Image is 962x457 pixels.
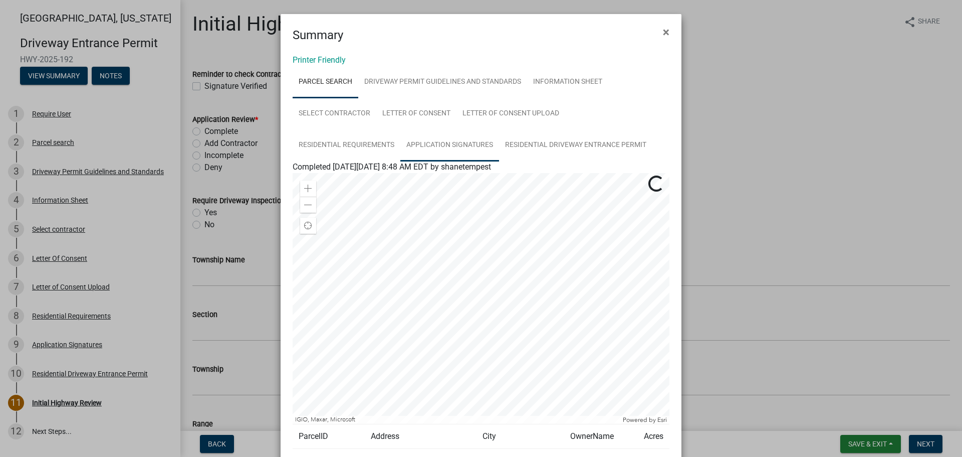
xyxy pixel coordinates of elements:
div: Powered by [620,416,669,424]
h4: Summary [293,26,343,44]
a: Driveway Permit Guidelines and Standards [358,66,527,98]
a: Information Sheet [527,66,608,98]
a: Select contractor [293,98,376,130]
div: Zoom out [300,197,316,213]
div: IGIO, Maxar, Microsoft [293,416,620,424]
td: Address [365,424,477,449]
a: Printer Friendly [293,55,346,65]
div: Find my location [300,218,316,234]
td: City [476,424,564,449]
span: Completed [DATE][DATE] 8:48 AM EDT by shanetempest [293,162,491,172]
a: Parcel search [293,66,358,98]
td: OwnerName [564,424,637,449]
td: ParcelID [293,424,365,449]
a: Esri [657,416,667,423]
div: Zoom in [300,181,316,197]
a: Application Signatures [400,129,499,162]
a: Residential Driveway Entrance Permit [499,129,652,162]
a: Letter of Consent Upload [456,98,565,130]
span: × [663,25,669,39]
a: Residential Requirements [293,129,400,162]
button: Close [655,18,677,46]
a: Letter Of Consent [376,98,456,130]
td: Acres [637,424,669,449]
